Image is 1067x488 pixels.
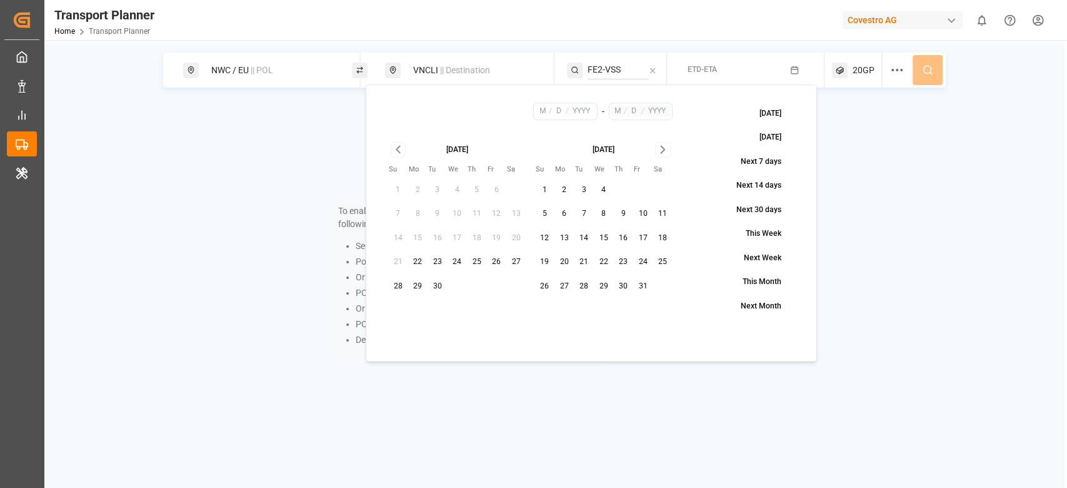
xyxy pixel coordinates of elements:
button: 12 [534,228,554,248]
div: - [601,103,604,120]
span: 20GP [853,64,874,77]
th: Tuesday [574,164,594,176]
button: 26 [534,277,554,297]
input: YYYY [643,106,669,117]
span: / [548,106,551,117]
button: show 0 new notifications [968,6,996,34]
button: 21 [574,252,594,272]
span: / [624,106,627,117]
button: 31 [633,277,653,297]
span: / [641,106,644,117]
input: D [626,106,641,117]
button: 27 [554,277,574,297]
th: Wednesday [594,164,614,176]
div: Transport Planner [54,6,154,24]
div: Covestro AG [843,11,963,29]
input: D [551,106,566,117]
th: Saturday [506,164,526,176]
button: 4 [594,180,614,200]
th: Sunday [388,164,408,176]
button: 24 [447,252,467,272]
button: 14 [574,228,594,248]
button: Go to next month [655,142,671,158]
th: Monday [554,164,574,176]
button: 25 [467,252,487,272]
button: 1 [534,180,554,200]
button: Covestro AG [843,8,968,32]
button: 23 [613,252,633,272]
button: 30 [428,277,448,297]
button: 27 [506,252,526,272]
th: Saturday [653,164,673,176]
button: 17 [633,228,653,248]
button: 15 [594,228,614,248]
button: 9 [613,204,633,224]
th: Friday [633,164,653,176]
button: 8 [594,204,614,224]
th: Friday [486,164,506,176]
th: Sunday [534,164,554,176]
input: Search Service String [588,61,648,79]
button: 18 [653,228,673,248]
button: [DATE] [731,127,794,149]
button: [DATE] [731,103,794,125]
button: 3 [574,180,594,200]
button: Help Center [996,6,1024,34]
div: [DATE] [593,145,614,156]
input: M [611,106,624,117]
button: 29 [594,277,614,297]
button: 11 [653,204,673,224]
li: Origin and Destination [356,271,598,284]
p: To enable searching, add ETA, ETD, containerType and one of the following: [338,205,598,231]
button: 30 [613,277,633,297]
button: 28 [574,277,594,297]
button: 10 [633,204,653,224]
button: 16 [613,228,633,248]
button: Next 7 days [712,151,794,173]
li: Port Pair [356,255,598,268]
button: 22 [408,252,428,272]
li: Service String [356,240,598,253]
button: 5 [534,204,554,224]
button: 19 [534,252,554,272]
button: This Week [717,223,794,245]
th: Monday [408,164,428,176]
a: Home [54,27,75,36]
li: Destination and Service String [356,333,598,347]
div: VNCLI [406,59,541,82]
button: 20 [554,252,574,272]
input: YYYY [568,106,594,117]
span: / [566,106,569,117]
button: 26 [486,252,506,272]
div: [DATE] [446,145,468,156]
span: || POL [251,65,273,75]
button: 28 [388,277,408,297]
button: 29 [408,277,428,297]
input: M [536,106,549,117]
th: Thursday [467,164,487,176]
button: 2 [554,180,574,200]
th: Wednesday [447,164,467,176]
button: Next Month [712,295,794,317]
li: Origin and Service String [356,302,598,315]
th: Tuesday [428,164,448,176]
button: 6 [554,204,574,224]
div: NWC / EU [204,59,339,82]
button: ETD-ETA [674,58,816,83]
button: Next Week [715,247,794,269]
button: 25 [653,252,673,272]
button: 22 [594,252,614,272]
li: POL and Service String [356,287,598,300]
button: 13 [554,228,574,248]
button: 23 [428,252,448,272]
th: Thursday [613,164,633,176]
li: POD and Service String [356,318,598,331]
span: ETD-ETA [688,65,717,74]
button: Next 30 days [708,199,794,221]
button: 7 [574,204,594,224]
span: || Destination [440,65,490,75]
button: Next 14 days [708,175,794,197]
button: 24 [633,252,653,272]
button: This Month [714,272,794,293]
